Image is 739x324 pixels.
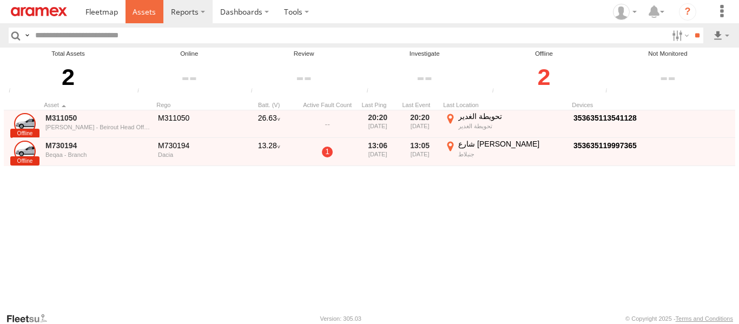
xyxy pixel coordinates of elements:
div: Offline [489,49,599,58]
div: Assets that have not communicated at least once with the server in the last 6hrs [247,88,263,96]
div: Investigate [364,49,486,58]
div: Mazen Siblini [609,4,641,20]
div: Click to filter by Review [247,58,360,96]
div: 20:20 [DATE] [359,111,397,137]
div: © Copyright 2025 - [625,315,733,322]
img: aramex-logo.svg [11,7,67,16]
div: Online [134,49,245,58]
div: Last Location [443,101,568,109]
div: جنبلاط [458,150,566,158]
div: Assets that have not communicated with the server in the last 24hrs [364,88,380,96]
div: Assets that have not communicated at least once with the server in the last 48hrs [489,88,505,96]
div: 13.28 [242,139,296,165]
label: Search Filter Options [668,28,691,43]
a: Visit our Website [6,313,56,324]
a: M730194 [45,141,150,150]
div: 26.63 [242,111,296,137]
div: Total Assets [5,49,131,58]
div: Click to filter by Offline [489,58,599,96]
div: Version: 305.03 [320,315,361,322]
a: Terms and Conditions [676,315,733,322]
label: Click to View Event Location [443,139,568,165]
div: Dacia [158,151,236,158]
div: The health of these assets types is not monitored. [602,88,618,96]
div: 13:05 [DATE] [401,139,439,165]
label: Click to View Event Location [443,111,568,137]
label: Export results as... [712,28,730,43]
div: Click to Sort [401,101,439,109]
div: Total number of Enabled and Paused Assets [5,88,22,96]
div: Click to Sort [44,101,152,109]
div: Click to filter by Not Monitored [602,58,734,96]
label: Search Query [23,28,31,43]
div: Active Fault Count [300,101,354,109]
div: [PERSON_NAME] - Beirout Head Office [45,124,150,130]
div: Number of assets that have communicated at least once in the last 6hrs [134,88,150,96]
div: Review [247,49,360,58]
div: تحويطة الغدير [458,122,566,130]
a: 1 [322,147,333,157]
a: M311050 [45,113,150,123]
a: Click to View Device Details [573,114,637,122]
div: Click to Sort [359,101,397,109]
i: ? [679,3,696,21]
a: Click to View Asset Details [14,141,36,162]
div: 2 [5,58,131,96]
div: Click to Sort [156,101,237,109]
div: Batt. (V) [242,101,296,109]
div: Click to filter by Online [134,58,245,96]
div: M311050 [158,113,236,123]
a: Click to View Asset Details [14,113,36,135]
div: 13:06 [DATE] [359,139,397,165]
div: Not Monitored [602,49,734,58]
div: تحويطة الغدير [458,111,566,121]
div: شارع [PERSON_NAME] [458,139,566,149]
div: M730194 [158,141,236,150]
div: Beqaa - Branch [45,151,150,158]
div: 20:20 [DATE] [401,111,439,137]
div: Devices [572,101,680,109]
a: Click to View Device Details [573,141,637,150]
div: Click to filter by Investigate [364,58,486,96]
